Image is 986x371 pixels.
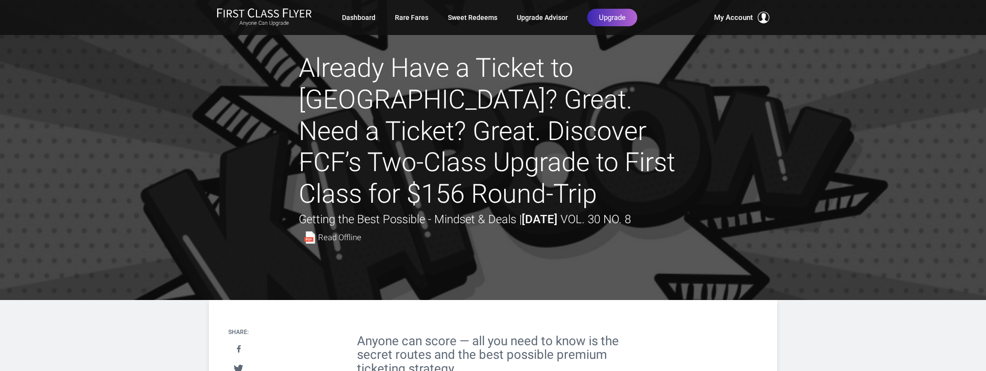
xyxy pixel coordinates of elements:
[714,12,769,23] button: My Account
[448,9,497,26] a: Sweet Redeems
[907,342,976,366] iframe: Opens a widget where you can find more information
[217,8,312,27] a: First Class FlyerAnyone Can Upgrade
[304,231,361,244] a: Read Offline
[561,212,631,226] span: Vol. 30 No. 8
[517,9,568,26] a: Upgrade Advisor
[299,210,687,247] div: Getting the Best Possible - Mindset & Deals |
[342,9,375,26] a: Dashboard
[587,9,637,26] a: Upgrade
[217,8,312,18] img: First Class Flyer
[217,20,312,27] small: Anyone Can Upgrade
[522,212,558,226] strong: [DATE]
[228,329,249,336] h4: Share:
[229,340,249,358] a: Share
[318,233,361,242] span: Read Offline
[299,53,687,210] h1: Already Have a Ticket to [GEOGRAPHIC_DATA]? Great. Need a Ticket? Great. Discover FCF’s Two-Class...
[714,12,753,23] span: My Account
[304,231,316,244] img: pdf-file.svg
[395,9,428,26] a: Rare Fares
